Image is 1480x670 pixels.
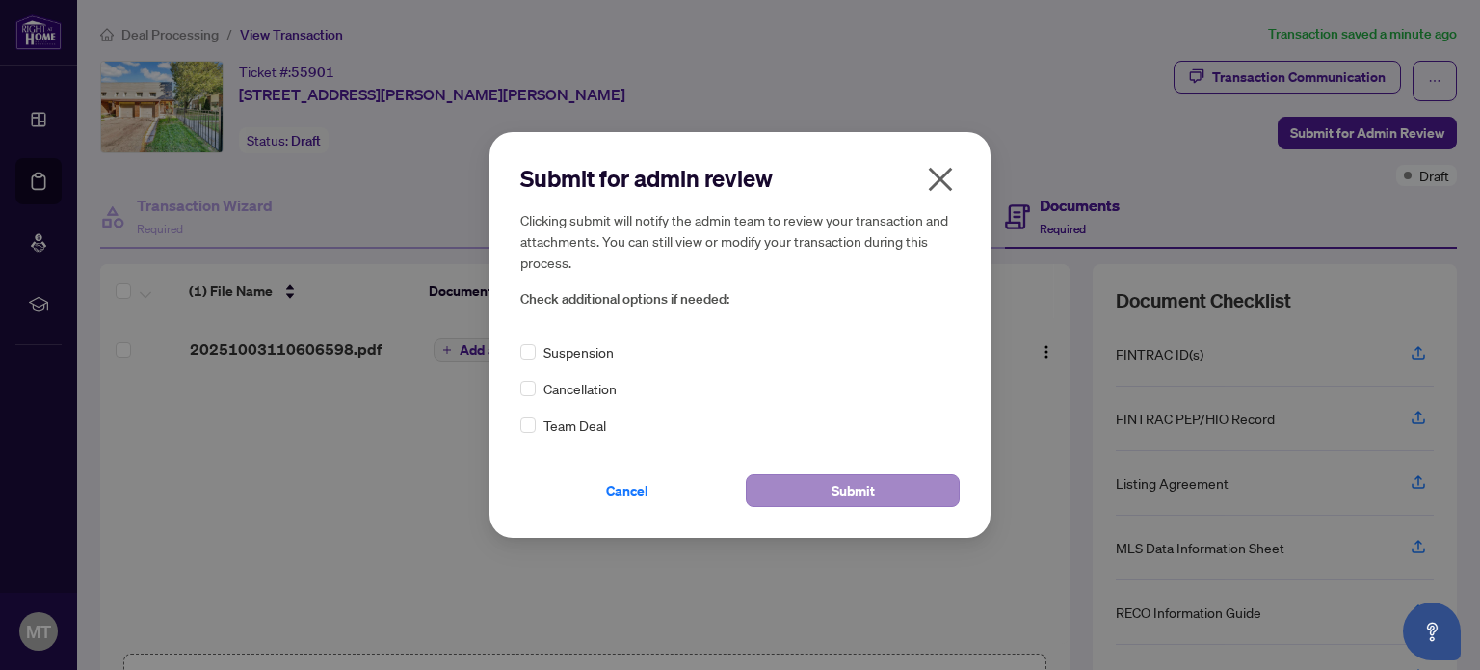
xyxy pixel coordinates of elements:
span: Team Deal [543,415,606,436]
span: Cancellation [543,378,617,399]
h2: Submit for admin review [520,163,960,194]
span: Suspension [543,341,614,362]
button: Submit [746,474,960,507]
span: Cancel [606,475,648,506]
span: Check additional options if needed: [520,288,960,310]
h5: Clicking submit will notify the admin team to review your transaction and attachments. You can st... [520,209,960,273]
span: Submit [832,475,875,506]
button: Cancel [520,474,734,507]
span: close [925,164,956,195]
button: Open asap [1403,603,1461,660]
